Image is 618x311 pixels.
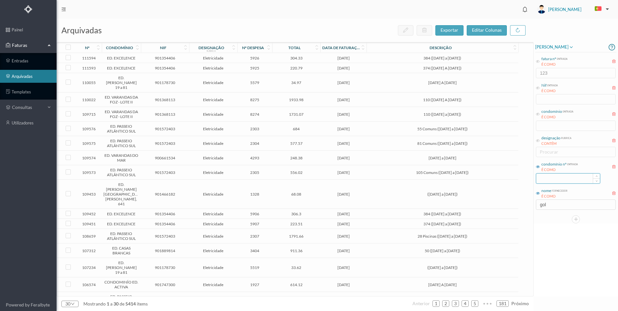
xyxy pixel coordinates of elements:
div: fornecedor [551,188,568,193]
span: Eletricidade [191,234,236,239]
span: Eletricidade [191,221,236,226]
span: Faturas [10,42,46,48]
span: 5907 [239,221,271,226]
span: Eletricidade [191,66,236,70]
span: 901354406 [143,56,187,60]
span: 901889814 [143,248,187,253]
span: ED. PASSEIO ATLÂNTICO SUL [103,231,139,241]
span: 901178730 [143,265,187,270]
li: Página Seguinte [511,298,529,309]
li: 1 [432,300,440,307]
span: ED. PASSEIO ATLÂNTICO SUL [103,294,139,304]
a: 3 [452,299,459,308]
li: 3 [452,300,459,307]
span: consultas [12,104,44,111]
i: icon: down [596,180,598,182]
span: ED. VARANDAS DO MAR [103,153,139,163]
span: 2303 [239,126,271,131]
img: user_titan3.af2715ee.jpg [537,5,546,14]
span: items [137,301,148,306]
i: icon: bell [521,5,529,14]
span: 1328 [239,192,271,197]
span: 1933.98 [274,97,319,102]
span: [PERSON_NAME] [535,43,574,51]
div: data de faturação [322,45,361,50]
span: 5519 [239,265,271,270]
span: 2305 [239,170,271,175]
div: designação [198,45,224,50]
span: a [110,301,112,306]
span: 577.57 [274,141,319,146]
span: ED. CASAS BRANCAS [103,246,139,255]
span: 4293 [239,155,271,160]
span: 107234 [78,265,100,270]
span: [DATE] [322,265,365,270]
span: Eletricidade [191,282,236,287]
i: icon: up [596,175,598,177]
span: ED. PASSEIO ATLÂNTICO SUL [103,138,139,148]
span: [DATE] [322,56,365,60]
li: Avançar 5 Páginas [481,298,494,309]
span: 55 Comuns ([DATE] a [DATE]) [368,126,517,131]
span: 108659 [78,234,100,239]
span: ([DATE] a [DATE]) [368,192,517,197]
span: 111594 [78,56,100,60]
span: 5906 [239,211,271,216]
a: 2 [442,299,449,308]
span: 901572403 [143,170,187,175]
span: Eletricidade [191,265,236,270]
span: [DATE] [322,248,365,253]
span: Eletricidade [191,56,236,60]
span: 109574 [78,155,100,160]
div: 30 [65,299,70,309]
span: ED. VARANDAS DA FOZ - LOTE II [103,109,139,119]
i: icon: menu-fold [61,7,66,12]
span: 901572403 [143,141,187,146]
span: [DATE] [322,155,365,160]
span: 34.97 [274,80,319,85]
span: 109453 [78,192,100,197]
span: 901572403 [143,234,187,239]
span: 248.38 [274,155,319,160]
span: Eletricidade [191,248,236,253]
img: Logo [24,5,32,13]
span: ED. EXCELENCE [103,221,139,226]
span: [DATE] [322,141,365,146]
div: nif [160,45,166,50]
span: CONDOMINÍO ED. ACTIVA [103,280,139,289]
span: 306.3 [274,211,319,216]
span: 33.62 [274,265,319,270]
div: É COMO [541,114,573,120]
span: 109575 [78,141,100,146]
div: É COMO [541,88,558,94]
div: É COMO [541,62,568,67]
span: 50 ([DATE] a [DATE]) [368,248,517,253]
span: 374 ([DATE] a [DATE]) [368,221,517,226]
span: 304.33 [274,56,319,60]
span: [DATE] [322,221,365,226]
span: Decrease Value [593,178,600,183]
span: Eletricidade [191,80,236,85]
span: 900661534 [143,155,187,160]
span: 30 [112,301,120,306]
span: 109452 [78,211,100,216]
span: arquivadas [61,25,102,35]
span: 2304 [239,141,271,146]
li: 2 [442,300,449,307]
li: 5 [471,300,478,307]
span: Eletricidade [191,192,236,197]
span: 110022 [78,97,100,102]
span: 374 ([DATE] A [DATE]) [368,66,517,70]
span: 110 ([DATE] a [DATE]) [368,112,517,117]
span: 28 Piscinas ([DATE] a [DATE]) [368,234,517,239]
span: [DATE] [322,66,365,70]
span: Increase Value [593,174,600,178]
span: 556.02 [274,170,319,175]
span: 384 ([DATE] a [DATE]) [368,56,517,60]
span: [DATE] a [DATE] [368,155,517,160]
div: nº despesa [242,45,264,50]
div: É COMO [541,194,568,199]
a: 4 [462,299,468,308]
div: rubrica [560,135,571,140]
span: ED. EXCELENCE [103,66,139,70]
